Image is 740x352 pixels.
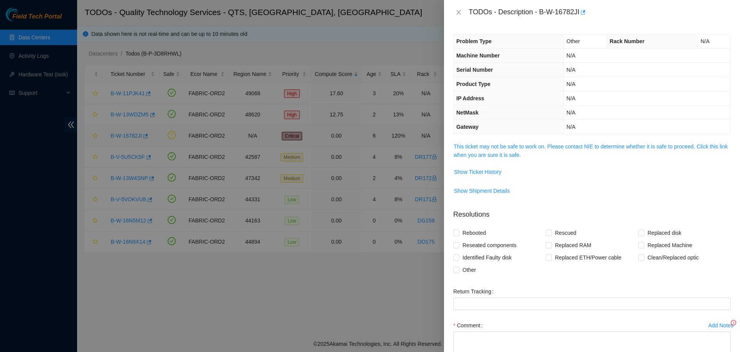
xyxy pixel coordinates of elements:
[567,95,575,101] span: N/A
[644,239,695,251] span: Replaced Machine
[708,319,734,332] button: Add Notesclock-circle
[456,124,479,130] span: Gateway
[567,109,575,116] span: N/A
[469,6,731,19] div: TODOs - Description - B-W-16782JI
[456,52,500,59] span: Machine Number
[454,185,510,197] button: Show Shipment Details
[644,251,702,264] span: Clean/Replaced optic
[456,38,492,44] span: Problem Type
[552,227,579,239] span: Rescued
[708,323,733,328] div: Add Notes
[567,52,575,59] span: N/A
[453,9,464,16] button: Close
[567,124,575,130] span: N/A
[552,239,594,251] span: Replaced RAM
[453,285,497,298] label: Return Tracking
[454,166,502,178] button: Show Ticket History
[454,143,728,158] a: This ticket may not be safe to work on. Please contact NIE to determine whether it is safe to pro...
[454,187,510,195] span: Show Shipment Details
[453,298,731,310] input: Return Tracking
[459,239,520,251] span: Reseated components
[567,81,575,87] span: N/A
[453,319,486,332] label: Comment
[567,38,580,44] span: Other
[567,67,575,73] span: N/A
[456,81,490,87] span: Product Type
[453,203,731,220] p: Resolutions
[731,320,736,325] span: clock-circle
[610,38,644,44] span: Rack Number
[456,9,462,15] span: close
[459,264,479,276] span: Other
[552,251,624,264] span: Replaced ETH/Power cable
[456,95,484,101] span: IP Address
[701,38,710,44] span: N/A
[456,67,493,73] span: Serial Number
[459,227,489,239] span: Rebooted
[454,168,501,176] span: Show Ticket History
[459,251,515,264] span: Identified Faulty disk
[644,227,684,239] span: Replaced disk
[456,109,479,116] span: NetMask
